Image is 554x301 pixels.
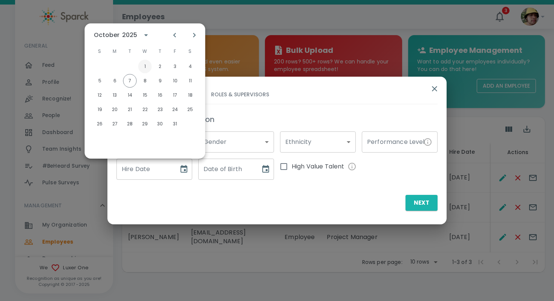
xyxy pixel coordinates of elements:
input: mm/dd/yyyy [116,159,173,180]
h6: Demographic Information [116,113,438,125]
button: Oct 3, 2025 [168,60,182,73]
span: M [108,44,122,59]
button: Oct 31, 2025 [168,117,182,131]
input: mm/dd/yyyy [198,159,255,180]
span: S [184,44,197,59]
button: Oct 25, 2025 [184,103,197,116]
button: Oct 28, 2025 [123,117,137,131]
button: Oct 19, 2025 [93,103,107,116]
button: Oct 11, 2025 [184,74,197,88]
button: Choose date [258,162,273,177]
button: Oct 9, 2025 [153,74,167,88]
button: Oct 10, 2025 [168,74,182,88]
button: Oct 21, 2025 [123,103,137,116]
button: Oct 12, 2025 [93,88,107,102]
div: basic tabs example [116,86,438,104]
button: Oct 5, 2025 [93,74,107,88]
button: Oct 8, 2025 [138,74,152,88]
button: Oct 13, 2025 [108,88,122,102]
button: Oct 14, 2025 [123,88,137,102]
button: Oct 4, 2025 [184,60,197,73]
button: Previous month [168,29,181,42]
span: High Value Talent [292,162,357,171]
button: Oct 26, 2025 [93,117,107,131]
button: Oct 20, 2025 [108,103,122,116]
button: Oct 24, 2025 [168,103,182,116]
button: Oct 22, 2025 [138,103,152,116]
button: Oct 2, 2025 [153,60,167,73]
div: October [94,31,120,40]
button: Oct 1, 2025 [138,60,152,73]
span: S [93,44,107,59]
span: W [138,44,152,59]
button: Oct 30, 2025 [153,117,167,131]
button: Oct 16, 2025 [153,88,167,102]
button: Next [406,195,438,211]
button: Oct 15, 2025 [138,88,152,102]
button: Oct 27, 2025 [108,117,122,131]
button: Oct 6, 2025 [108,74,122,88]
button: calendar view is open, switch to year view [139,29,152,42]
button: Oct 17, 2025 [168,88,182,102]
button: Oct 23, 2025 [153,103,167,116]
button: Oct 7, 2025 [123,74,137,88]
button: Oct 29, 2025 [138,117,152,131]
button: Choose date [176,162,191,177]
span: T [153,44,167,59]
button: Next month [188,29,201,42]
span: T [123,44,137,59]
span: F [168,44,182,59]
button: Roles & Supervisors [205,86,275,104]
button: Oct 18, 2025 [184,88,197,102]
div: 2025 [122,31,138,40]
